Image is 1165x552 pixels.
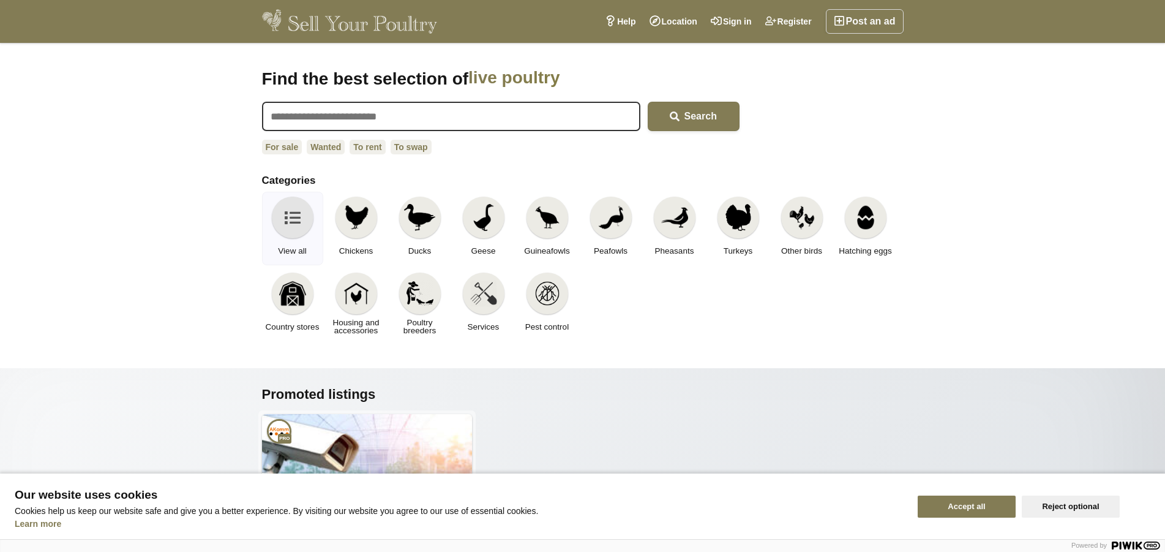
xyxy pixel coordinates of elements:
[329,319,383,335] span: Housing and accessories
[262,192,323,265] a: View all
[580,192,642,265] a: Peafowls Peafowls
[468,67,673,89] span: live poultry
[15,506,903,516] p: Cookies help us keep our website safe and give you a better experience. By visiting our website y...
[835,192,896,265] a: Hatching eggs Hatching eggs
[643,9,704,34] a: Location
[655,247,694,255] span: Pheasants
[1022,496,1120,518] button: Reject optional
[704,9,759,34] a: Sign in
[661,204,688,231] img: Pheasants
[307,140,345,154] a: Wanted
[470,204,497,231] img: Geese
[267,419,291,444] a: Pro
[517,268,578,341] a: Pest control Pest control
[278,247,306,255] span: View all
[471,247,496,255] span: Geese
[852,204,879,231] img: Hatching eggs
[408,247,432,255] span: Ducks
[918,496,1016,518] button: Accept all
[326,192,387,265] a: Chickens Chickens
[15,519,61,529] a: Learn more
[468,323,500,331] span: Services
[453,268,514,341] a: Services Services
[525,323,569,331] span: Pest control
[326,268,387,341] a: Housing and accessories Housing and accessories
[262,268,323,341] a: Country stores Country stores
[517,192,578,265] a: Guineafowls Guineafowls
[534,280,561,307] img: Pest control
[262,67,740,89] h1: Find the best selection of
[267,419,291,444] img: AKomm
[278,434,291,444] span: Professional member
[343,204,370,231] img: Chickens
[404,204,435,231] img: Ducks
[262,9,438,34] img: Sell Your Poultry
[789,204,815,231] img: Other birds
[724,247,753,255] span: Turkeys
[1071,542,1107,549] span: Powered by
[262,140,302,154] a: For sale
[406,280,433,307] img: Poultry breeders
[594,247,627,255] span: Peafowls
[598,9,642,34] a: Help
[389,192,451,265] a: Ducks Ducks
[389,268,451,341] a: Poultry breeders Poultry breeders
[350,140,385,154] a: To rent
[684,111,717,121] span: Search
[266,323,320,331] span: Country stores
[262,175,904,187] h2: Categories
[262,387,904,403] h2: Promoted listings
[453,192,514,265] a: Geese Geese
[644,192,705,265] a: Pheasants Pheasants
[839,247,891,255] span: Hatching eggs
[781,247,822,255] span: Other birds
[725,204,752,231] img: Turkeys
[279,280,306,307] img: Country stores
[470,280,497,307] img: Services
[771,192,833,265] a: Other birds Other birds
[393,319,447,335] span: Poultry breeders
[648,102,740,131] button: Search
[534,204,561,231] img: Guineafowls
[826,9,904,34] a: Post an ad
[759,9,818,34] a: Register
[524,247,569,255] span: Guineafowls
[343,280,370,307] img: Housing and accessories
[339,247,373,255] span: Chickens
[15,489,903,501] span: Our website uses cookies
[708,192,769,265] a: Turkeys Turkeys
[597,204,624,231] img: Peafowls
[391,140,432,154] a: To swap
